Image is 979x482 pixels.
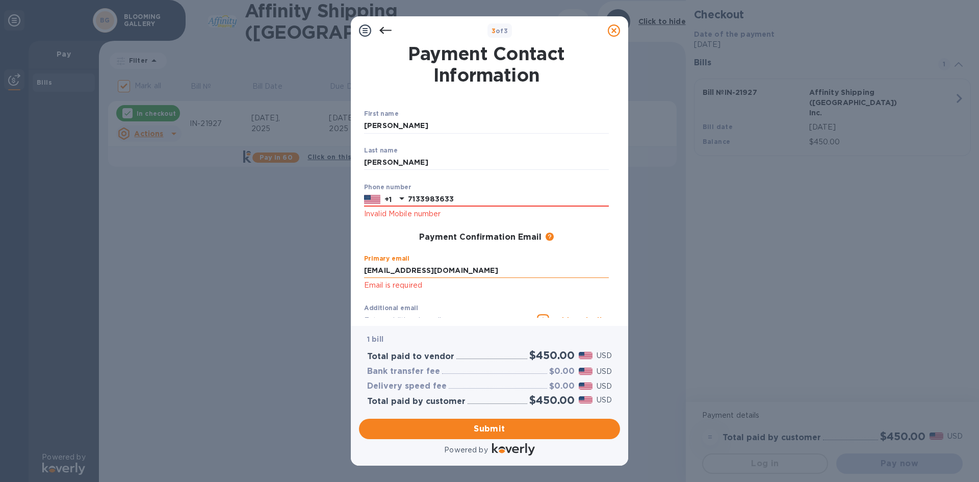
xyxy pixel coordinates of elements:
[529,394,575,407] h2: $450.00
[364,313,533,328] input: Enter additional email
[579,368,592,375] img: USD
[364,263,609,278] input: Enter your primary email
[549,367,575,376] h3: $0.00
[364,184,411,190] label: Phone number
[597,366,612,377] p: USD
[579,352,592,359] img: USD
[419,233,542,242] h3: Payment Confirmation Email
[359,419,620,439] button: Submit
[444,445,487,455] p: Powered by
[492,443,535,455] img: Logo
[364,155,609,170] input: Enter your last name
[384,194,392,205] p: +1
[553,316,609,324] u: Add to the list
[529,349,575,362] h2: $450.00
[367,397,466,407] h3: Total paid by customer
[364,43,609,86] h1: Payment Contact Information
[364,280,609,291] p: Email is required
[364,147,398,154] label: Last name
[579,383,592,390] img: USD
[364,118,609,134] input: Enter your first name
[597,381,612,392] p: USD
[367,335,383,343] b: 1 bill
[492,27,508,35] b: of 3
[492,27,496,35] span: 3
[367,382,447,391] h3: Delivery speed fee
[364,194,380,205] img: US
[364,306,418,312] label: Additional email
[408,192,609,207] input: Enter your phone number
[364,208,609,220] p: Invalid Mobile number
[367,367,440,376] h3: Bank transfer fee
[367,352,454,362] h3: Total paid to vendor
[549,382,575,391] h3: $0.00
[597,395,612,405] p: USD
[579,396,592,403] img: USD
[597,350,612,361] p: USD
[364,111,398,117] label: First name
[364,256,409,262] label: Primary email
[367,423,612,435] span: Submit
